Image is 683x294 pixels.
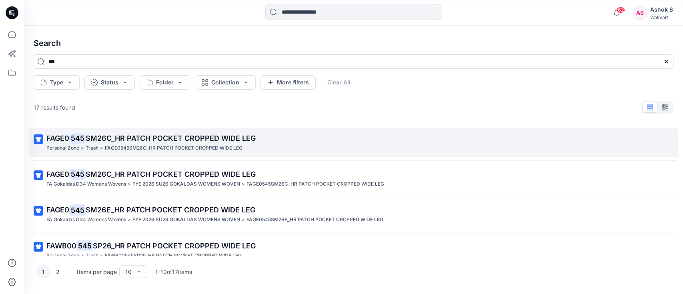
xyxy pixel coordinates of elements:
[140,75,190,90] button: Folder
[81,144,84,152] p: >
[81,252,84,260] p: >
[100,144,103,152] p: >
[125,268,132,276] div: 10
[132,180,240,188] p: FYE 2026 SU26 GOKALDAS WOMENS WOVEN
[650,5,673,14] div: Ashok S
[86,134,256,142] span: SM26C_HR PATCH POCKET CROPPED WIDE LEG
[246,180,384,188] p: FAGE0545SM26C_HR PATCH POCKET CROPPED WIDE LEG
[86,170,256,178] span: SM26C_HR PATCH POCKET CROPPED WIDE LEG
[27,32,680,54] h4: Search
[46,242,76,250] span: FAWB00
[69,204,86,216] mark: 545
[132,216,240,224] p: FYE 2026 SU26 GOKALDAS WOMENS WOVEN
[46,144,79,152] p: Personal Zone
[29,164,678,193] a: FAGE0545SM26C_HR PATCH POCKET CROPPED WIDE LEGFA Gokaldas D34 Womens Wovens>FYE 2026 SU26 GOKALDA...
[105,252,242,260] p: FAWB00545SP26_HR PATCH POCKET CROPPED WIDE LEG
[29,200,678,229] a: FAGE0545SM26E_HR PATCH POCKET CROPPED WIDE LEGFA Gokaldas D34 Womens Wovens>FYE 2026 SU26 GOKALDA...
[86,144,98,152] p: Trash
[51,265,64,278] button: 2
[650,14,673,20] div: Walmart
[616,7,625,13] span: 62
[86,206,255,214] span: SM26E_HR PATCH POCKET CROPPED WIDE LEG
[105,144,242,152] p: FAGE0545SM26C_HR PATCH POCKET CROPPED WIDE LEG
[195,75,256,90] button: Collection
[242,180,245,188] p: >
[29,236,678,265] a: FAWB00545SP26_HR PATCH POCKET CROPPED WIDE LEGPersonal Zone>Trash>FAWB00545SP26_HR PATCH POCKET C...
[46,216,126,224] p: FA Gokaldas D34 Womens Wovens
[34,75,80,90] button: Type
[37,265,50,278] button: 1
[29,128,678,157] a: FAGE0545SM26C_HR PATCH POCKET CROPPED WIDE LEGPersonal Zone>Trash>FAGE0545SM26C_HR PATCH POCKET C...
[260,75,316,90] button: More filters
[69,168,86,180] mark: 545
[242,216,245,224] p: >
[77,268,117,276] p: Items per page
[46,180,126,188] p: FA Gokaldas D34 Womens Wovens
[69,132,86,144] mark: 545
[76,240,93,251] mark: 545
[155,268,192,276] p: 1 - 10 of 17 items
[46,170,69,178] span: FAGE0
[633,6,647,20] div: AS
[46,206,69,214] span: FAGE0
[84,75,135,90] button: Status
[86,252,98,260] p: Trash
[46,134,69,142] span: FAGE0
[93,242,256,250] span: SP26_HR PATCH POCKET CROPPED WIDE LEG
[128,216,131,224] p: >
[246,216,383,224] p: FAGE0545SM26E_HR PATCH POCKET CROPPED WIDE LEG
[128,180,131,188] p: >
[46,252,79,260] p: Personal Zone
[34,103,75,112] p: 17 results found
[100,252,103,260] p: >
